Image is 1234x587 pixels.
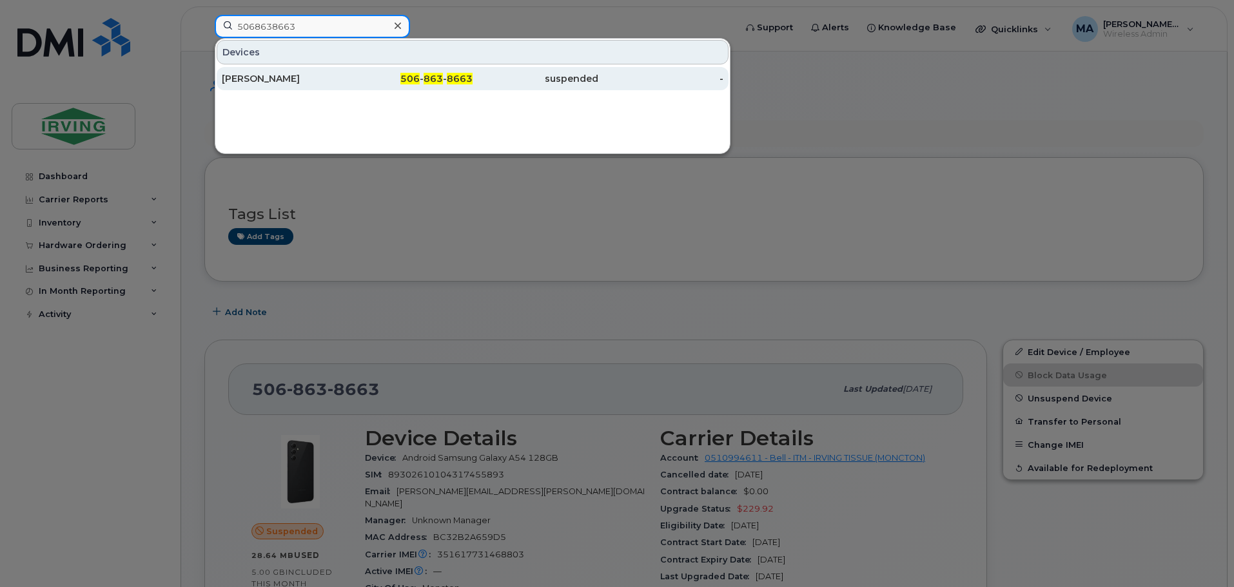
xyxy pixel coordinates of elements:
[348,72,473,85] div: - -
[447,73,473,84] span: 8663
[217,40,729,64] div: Devices
[217,67,729,90] a: [PERSON_NAME]506-863-8663suspended-
[222,72,348,85] div: [PERSON_NAME]
[400,73,420,84] span: 506
[473,72,598,85] div: suspended
[424,73,443,84] span: 863
[598,72,724,85] div: -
